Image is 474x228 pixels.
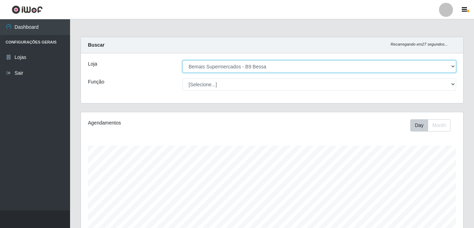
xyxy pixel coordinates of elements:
[410,119,456,132] div: Toolbar with button groups
[410,119,451,132] div: First group
[428,119,451,132] button: Month
[88,60,97,68] label: Loja
[88,42,104,48] strong: Buscar
[88,78,104,86] label: Função
[12,5,43,14] img: CoreUI Logo
[391,42,448,46] i: Recarregando em 27 segundos...
[410,119,428,132] button: Day
[88,119,235,127] div: Agendamentos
